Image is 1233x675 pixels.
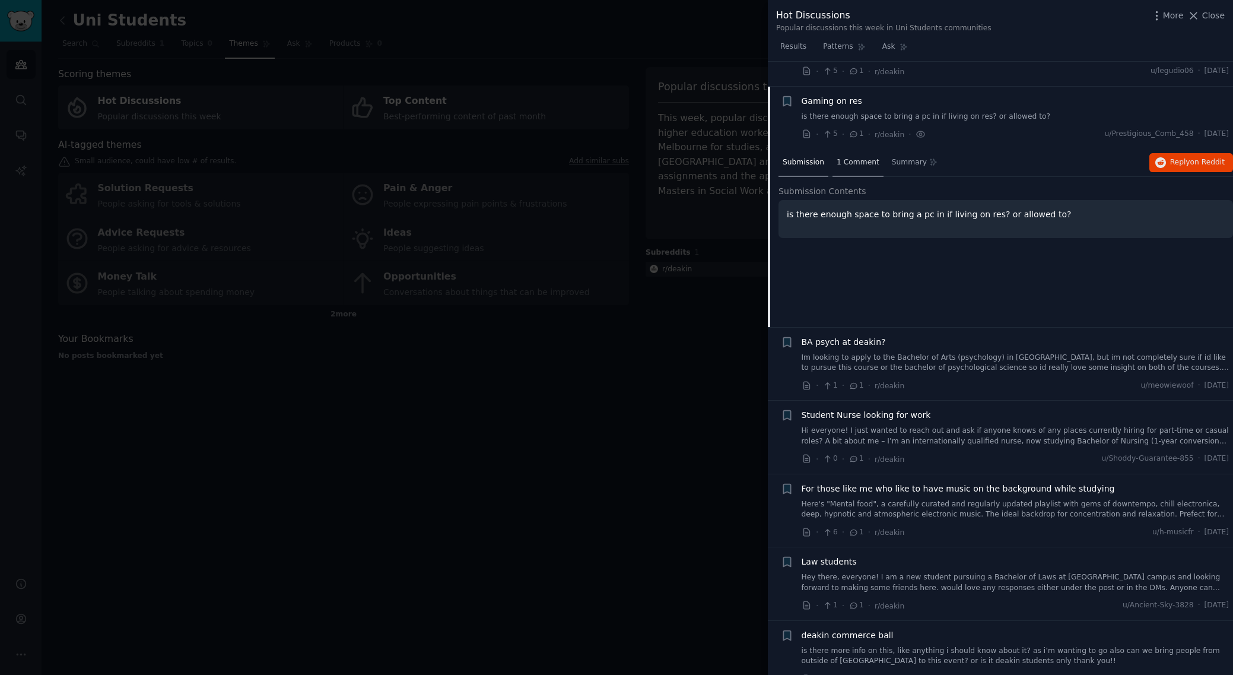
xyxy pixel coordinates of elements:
span: 5 [822,129,837,140]
span: · [868,526,870,538]
span: 1 [849,527,863,538]
span: · [816,453,818,465]
span: · [868,128,870,141]
span: Patterns [823,42,853,52]
span: Reply [1170,157,1225,168]
span: · [1198,381,1200,391]
span: · [1198,527,1200,538]
button: Replyon Reddit [1149,153,1233,172]
a: Im looking to apply to the Bachelor of Arts (psychology) in [GEOGRAPHIC_DATA], but im not complet... [802,353,1229,373]
span: · [816,600,818,612]
span: · [842,600,844,612]
span: · [842,65,844,78]
a: Ask [878,37,912,62]
span: Results [780,42,806,52]
span: u/legudio06 [1151,66,1194,77]
span: u/h-musicfr [1152,527,1194,538]
span: r/deakin [875,602,904,610]
a: Results [776,37,811,62]
a: Patterns [819,37,869,62]
span: 1 [849,600,863,611]
span: · [816,379,818,392]
span: More [1163,9,1184,22]
span: r/deakin [875,528,904,537]
span: · [816,128,818,141]
span: u/meowiewoof [1141,381,1194,391]
span: · [842,379,844,392]
span: [DATE] [1205,66,1229,77]
span: 6 [822,527,837,538]
a: BA psych at deakin? [802,336,886,348]
a: Law students [802,556,857,568]
span: [DATE] [1205,600,1229,611]
div: Popular discussions this week in Uni Students communities [776,23,992,34]
button: Close [1187,9,1225,22]
a: Here's "Mental food", a carefully curated and regularly updated playlist with gems of downtempo, ... [802,499,1229,520]
span: 1 [849,129,863,140]
span: 1 [849,66,863,77]
a: deakin commerce ball [802,629,894,642]
span: u/Shoddy-Guarantee-855 [1102,454,1194,464]
span: · [842,453,844,465]
a: For those like me who like to have music on the background while studying [802,483,1115,495]
span: 1 [849,454,863,464]
span: Submission Contents [778,185,866,198]
span: · [842,128,844,141]
span: · [1198,454,1200,464]
span: u/Ancient-Sky-3828 [1123,600,1194,611]
span: Close [1202,9,1225,22]
button: More [1151,9,1184,22]
span: [DATE] [1205,527,1229,538]
span: · [868,379,870,392]
span: 0 [822,454,837,464]
span: on Reddit [1190,158,1225,166]
span: 5 [822,66,837,77]
span: u/Prestigious_Comb_458 [1104,129,1193,140]
span: · [868,453,870,465]
div: Hot Discussions [776,8,992,23]
span: · [1198,129,1200,140]
a: Hi everyone! I just wanted to reach out and ask if anyone knows of any places currently hiring fo... [802,426,1229,446]
span: · [908,128,911,141]
span: 1 [822,600,837,611]
span: · [816,526,818,538]
span: Submission [783,157,824,168]
span: [DATE] [1205,454,1229,464]
a: Hey there, everyone! I am a new student pursuing a Bachelor of Laws at [GEOGRAPHIC_DATA] campus a... [802,572,1229,593]
a: Student Nurse looking for work [802,409,931,422]
span: [DATE] [1205,129,1229,140]
span: Summary [892,157,927,168]
span: · [842,526,844,538]
span: [DATE] [1205,381,1229,391]
a: is there enough space to bring a pc in if living on res? or allowed to? [802,112,1229,122]
p: is there enough space to bring a pc in if living on res? or allowed to? [787,208,1225,221]
a: Gaming on res [802,95,862,107]
span: · [868,600,870,612]
span: 1 [822,381,837,391]
span: · [1198,600,1200,611]
span: 1 Comment [837,157,879,168]
span: · [1198,66,1200,77]
span: · [868,65,870,78]
span: r/deakin [875,455,904,464]
span: 1 [849,381,863,391]
span: Ask [882,42,895,52]
span: r/deakin [875,131,904,139]
a: is there more info on this, like anything i should know about it? as i’m wanting to go also can w... [802,646,1229,667]
span: r/deakin [875,68,904,76]
span: r/deakin [875,382,904,390]
span: · [816,65,818,78]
